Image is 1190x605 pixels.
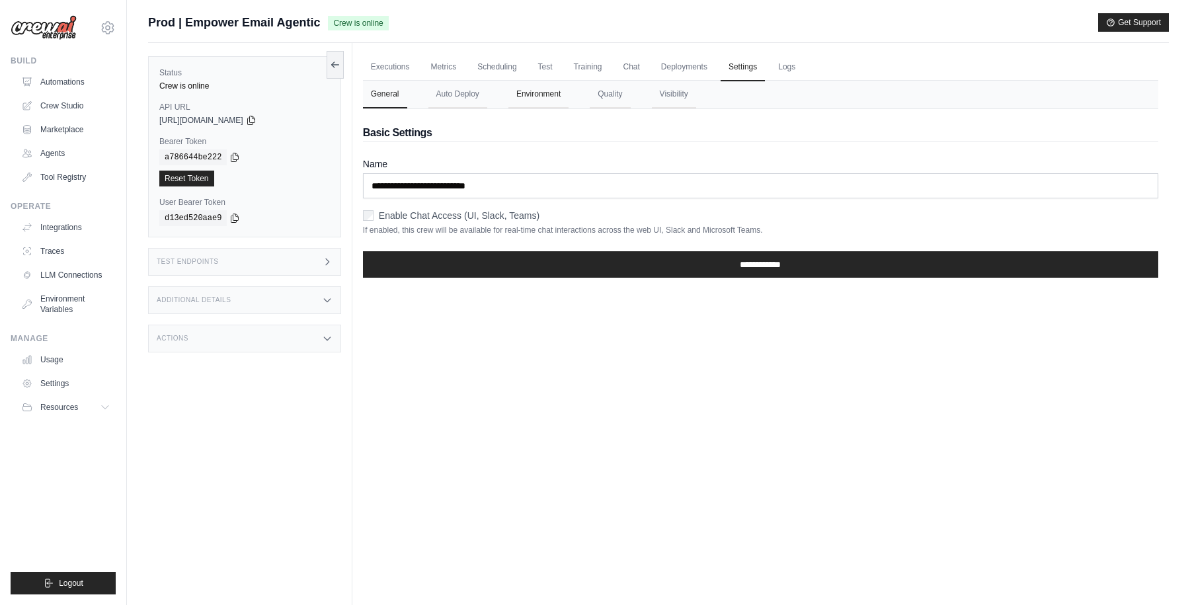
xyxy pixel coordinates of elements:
[159,149,227,165] code: a786644be222
[11,572,116,594] button: Logout
[16,373,116,394] a: Settings
[652,81,696,108] button: Visibility
[379,209,539,222] label: Enable Chat Access (UI, Slack, Teams)
[11,56,116,66] div: Build
[148,13,320,32] span: Prod | Empower Email Agentic
[1098,13,1169,32] button: Get Support
[16,119,116,140] a: Marketplace
[530,54,561,81] a: Test
[363,54,418,81] a: Executions
[363,81,407,108] button: General
[157,258,219,266] h3: Test Endpoints
[11,15,77,40] img: Logo
[363,225,1158,235] p: If enabled, this crew will be available for real-time chat interactions across the web UI, Slack ...
[653,54,715,81] a: Deployments
[16,397,116,418] button: Resources
[40,402,78,413] span: Resources
[11,201,116,212] div: Operate
[159,171,214,186] a: Reset Token
[428,81,487,108] button: Auto Deploy
[363,125,1158,141] h2: Basic Settings
[1124,542,1190,605] iframe: Chat Widget
[159,81,330,91] div: Crew is online
[508,81,569,108] button: Environment
[363,81,1158,108] nav: Tabs
[566,54,610,81] a: Training
[16,217,116,238] a: Integrations
[16,167,116,188] a: Tool Registry
[363,157,1158,171] label: Name
[16,241,116,262] a: Traces
[159,136,330,147] label: Bearer Token
[770,54,803,81] a: Logs
[159,102,330,112] label: API URL
[328,16,388,30] span: Crew is online
[16,349,116,370] a: Usage
[16,143,116,164] a: Agents
[159,67,330,78] label: Status
[16,71,116,93] a: Automations
[16,288,116,320] a: Environment Variables
[423,54,465,81] a: Metrics
[157,296,231,304] h3: Additional Details
[16,95,116,116] a: Crew Studio
[721,54,765,81] a: Settings
[469,54,524,81] a: Scheduling
[59,578,83,588] span: Logout
[16,264,116,286] a: LLM Connections
[159,210,227,226] code: d13ed520aae9
[159,197,330,208] label: User Bearer Token
[157,335,188,343] h3: Actions
[159,115,243,126] span: [URL][DOMAIN_NAME]
[11,333,116,344] div: Manage
[590,81,630,108] button: Quality
[615,54,648,81] a: Chat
